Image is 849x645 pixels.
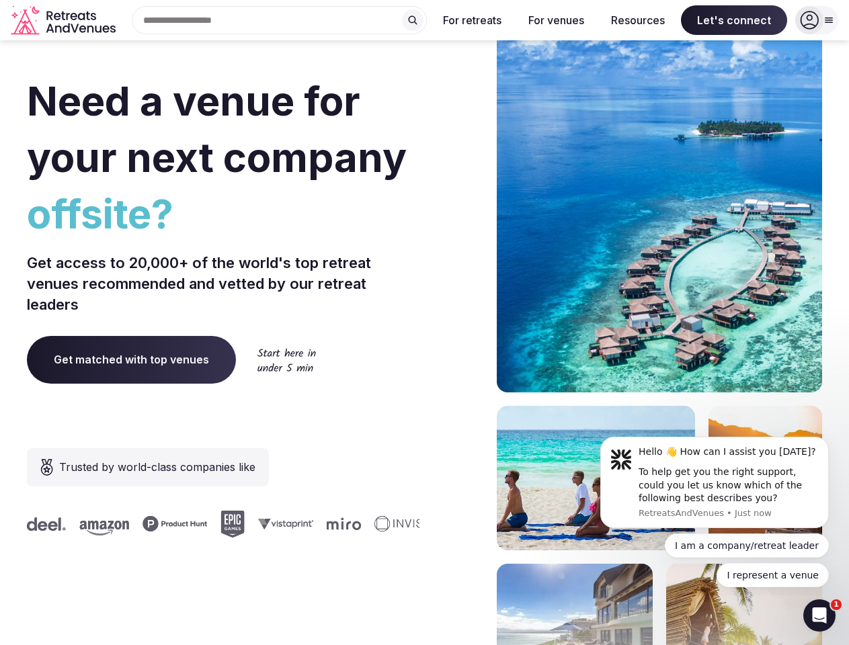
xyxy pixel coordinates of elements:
a: Get matched with top venues [27,336,236,383]
svg: Deel company logo [9,517,48,531]
img: Start here in under 5 min [257,348,316,372]
button: For venues [518,5,595,35]
img: woman sitting in back of truck with camels [709,406,822,550]
svg: Retreats and Venues company logo [11,5,118,36]
iframe: Intercom live chat [803,599,836,632]
span: 1 [831,599,842,610]
svg: Vistaprint company logo [240,518,295,529]
img: yoga on tropical beach [497,406,695,550]
svg: Invisible company logo [356,516,430,532]
span: Let's connect [681,5,787,35]
span: offsite? [27,185,419,242]
iframe: Intercom notifications message [580,425,849,595]
span: Need a venue for your next company [27,77,407,181]
svg: Epic Games company logo [202,511,227,537]
p: Get access to 20,000+ of the world's top retreat venues recommended and vetted by our retreat lea... [27,253,419,314]
span: Trusted by world-class companies like [59,459,255,475]
button: Resources [600,5,676,35]
a: Visit the homepage [11,5,118,36]
button: For retreats [432,5,512,35]
svg: Miro company logo [309,517,343,530]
